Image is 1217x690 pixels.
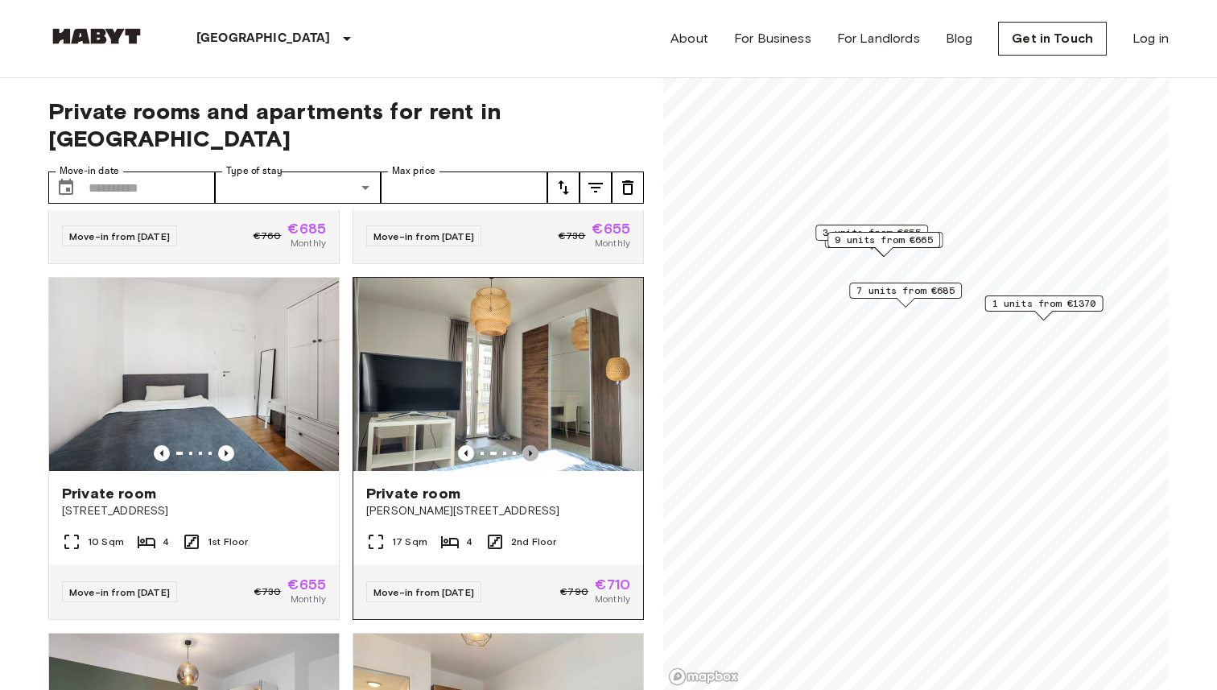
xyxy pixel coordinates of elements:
[998,22,1107,56] a: Get in Touch
[163,535,169,549] span: 4
[392,164,435,178] label: Max price
[560,585,588,599] span: €790
[196,29,331,48] p: [GEOGRAPHIC_DATA]
[815,225,928,250] div: Map marker
[612,171,644,204] button: tune
[595,592,630,606] span: Monthly
[287,577,326,592] span: €655
[580,171,612,204] button: tune
[985,295,1104,320] div: Map marker
[670,29,708,48] a: About
[559,229,586,243] span: €730
[946,29,973,48] a: Blog
[849,283,962,308] div: Map marker
[823,225,921,240] span: 3 units from €655
[373,230,474,242] span: Move-in from [DATE]
[734,29,811,48] a: For Business
[668,667,739,686] a: Mapbox logo
[825,232,943,257] div: Map marker
[69,230,170,242] span: Move-in from [DATE]
[353,278,643,471] img: Marketing picture of unit DE-01-006-003-03HF
[291,236,326,250] span: Monthly
[226,164,283,178] label: Type of stay
[837,29,920,48] a: For Landlords
[208,535,248,549] span: 1st Floor
[522,445,538,461] button: Previous image
[511,535,556,549] span: 2nd Floor
[827,232,940,257] div: Map marker
[992,296,1096,311] span: 1 units from €1370
[595,236,630,250] span: Monthly
[353,277,644,620] a: Previous imagePrevious imagePrivate room[PERSON_NAME][STREET_ADDRESS]17 Sqm42nd FloorMove-in from...
[392,535,427,549] span: 17 Sqm
[218,445,234,461] button: Previous image
[254,585,282,599] span: €730
[154,445,170,461] button: Previous image
[595,577,630,592] span: €710
[60,164,119,178] label: Move-in date
[62,484,156,503] span: Private room
[287,221,326,236] span: €685
[856,283,955,298] span: 7 units from €685
[547,171,580,204] button: tune
[592,221,630,236] span: €655
[48,277,340,620] a: Marketing picture of unit DE-01-002-001-02HFPrevious imagePrevious imagePrivate room[STREET_ADDRE...
[466,535,472,549] span: 4
[835,233,933,247] span: 9 units from €665
[291,592,326,606] span: Monthly
[373,586,474,598] span: Move-in from [DATE]
[49,278,339,471] img: Marketing picture of unit DE-01-002-001-02HF
[366,503,630,519] span: [PERSON_NAME][STREET_ADDRESS]
[69,586,170,598] span: Move-in from [DATE]
[50,171,82,204] button: Choose date
[254,229,282,243] span: €760
[48,97,644,152] span: Private rooms and apartments for rent in [GEOGRAPHIC_DATA]
[366,484,460,503] span: Private room
[458,445,474,461] button: Previous image
[48,28,145,44] img: Habyt
[88,535,124,549] span: 10 Sqm
[62,503,326,519] span: [STREET_ADDRESS]
[1132,29,1169,48] a: Log in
